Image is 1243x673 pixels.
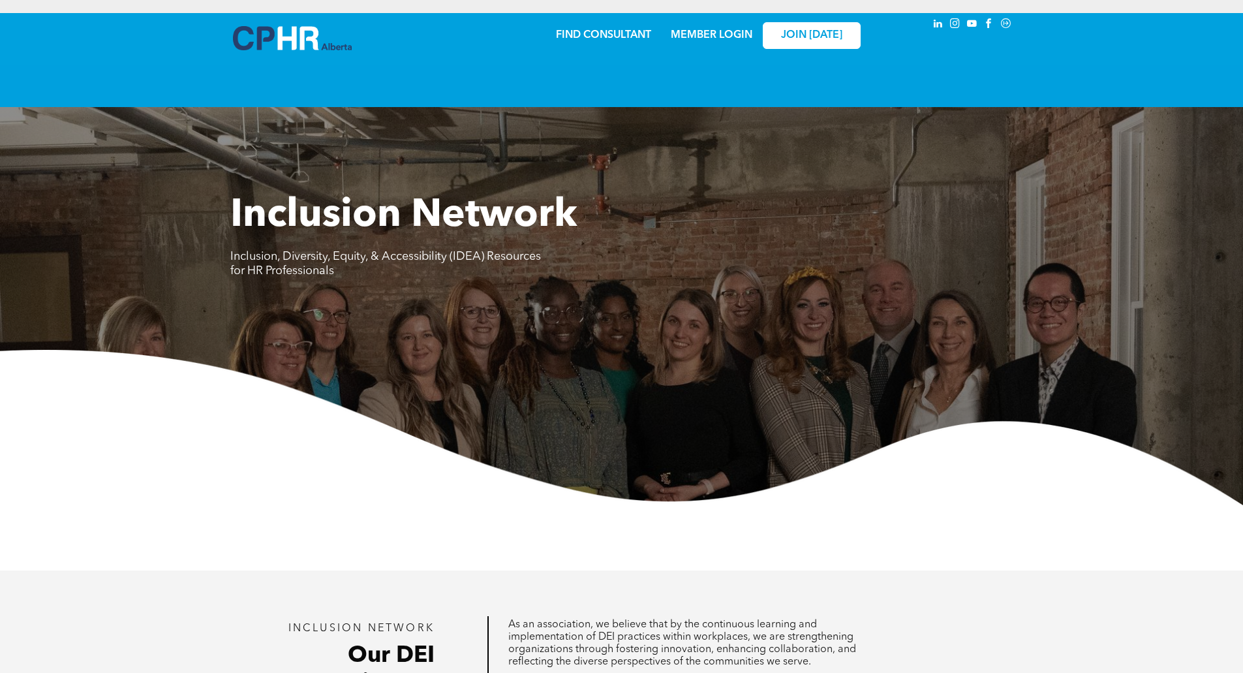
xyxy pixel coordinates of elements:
[233,26,352,50] img: A blue and white logo for cp alberta
[508,619,856,667] span: As an association, we believe that by the continuous learning and implementation of DEI practices...
[763,22,861,49] a: JOIN [DATE]
[948,16,962,34] a: instagram
[781,29,842,42] span: JOIN [DATE]
[931,16,945,34] a: linkedin
[556,30,651,40] a: FIND CONSULTANT
[982,16,996,34] a: facebook
[230,196,577,236] span: Inclusion Network
[965,16,979,34] a: youtube
[999,16,1013,34] a: Social network
[288,623,435,634] span: INCLUSION NETWORK
[230,251,541,277] span: Inclusion, Diversity, Equity, & Accessibility (IDEA) Resources for HR Professionals
[671,30,752,40] a: MEMBER LOGIN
